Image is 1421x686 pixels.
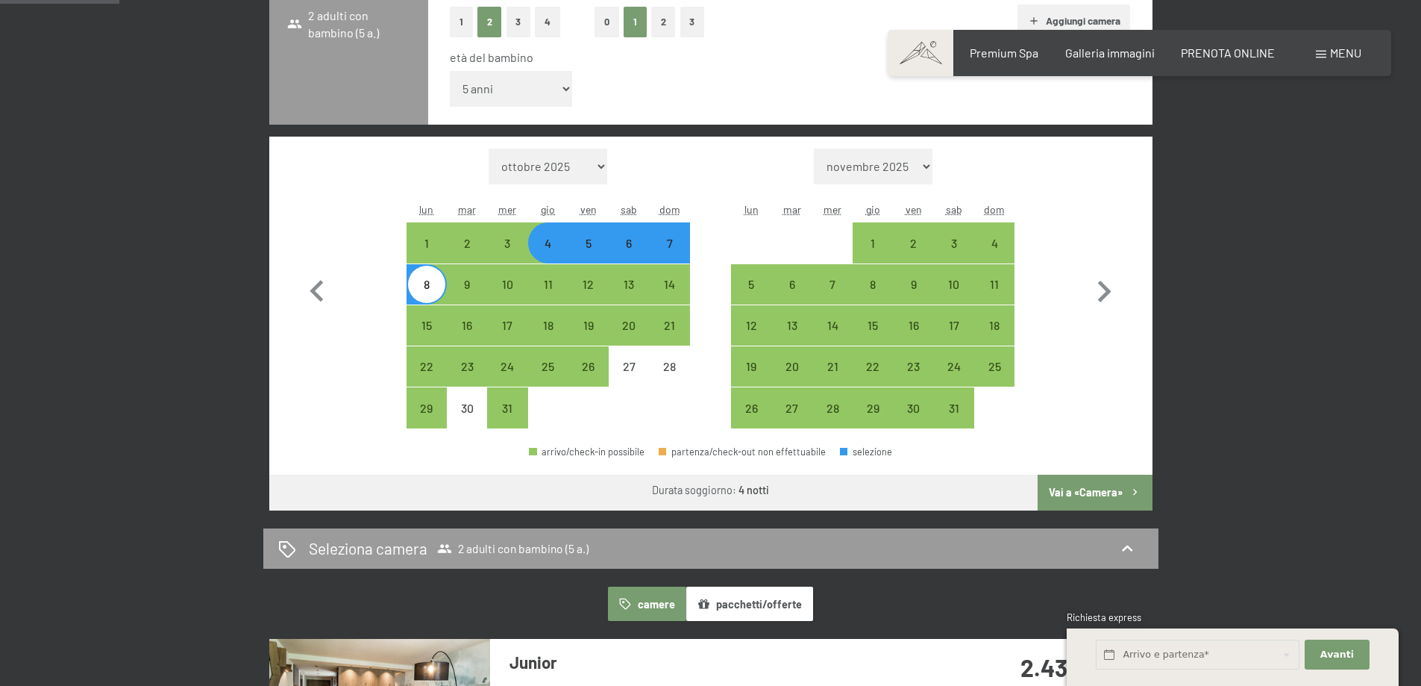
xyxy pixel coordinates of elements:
div: 28 [814,402,851,440]
div: 1 [854,237,891,275]
abbr: giovedì [541,203,555,216]
abbr: venerdì [906,203,922,216]
span: Richiesta express [1067,611,1141,623]
div: 2 [448,237,486,275]
button: 2 [651,7,676,37]
div: Tue Jan 20 2026 [772,346,812,387]
div: Mon Dec 15 2025 [407,305,447,346]
div: arrivo/check-in possibile [853,264,893,305]
div: 22 [408,361,445,398]
div: Fri Dec 12 2025 [568,264,609,305]
button: Aggiungi camera [1017,4,1130,37]
button: pacchetti/offerte [686,587,813,621]
div: arrivo/check-in possibile [407,264,447,305]
div: arrivo/check-in possibile [407,346,447,387]
div: Thu Jan 22 2026 [853,346,893,387]
div: 23 [448,361,486,398]
div: Wed Jan 07 2026 [812,264,853,305]
div: arrivo/check-in possibile [609,264,649,305]
abbr: mercoledì [824,203,841,216]
div: 14 [814,319,851,357]
div: arrivo/check-in non effettuabile [609,346,649,387]
div: 6 [774,278,811,316]
div: 7 [650,237,688,275]
div: Sun Jan 18 2026 [974,305,1014,346]
a: Galleria immagini [1065,46,1155,60]
div: arrivo/check-in possibile [447,305,487,346]
button: 3 [680,7,705,37]
div: Fri Jan 09 2026 [893,264,933,305]
div: 10 [489,278,526,316]
div: 25 [530,361,567,398]
div: Wed Jan 14 2026 [812,305,853,346]
div: Sun Jan 04 2026 [974,222,1014,263]
div: 3 [489,237,526,275]
button: 3 [506,7,531,37]
div: Sat Jan 10 2026 [934,264,974,305]
div: Wed Dec 03 2025 [487,222,527,263]
div: arrivo/check-in possibile [812,346,853,387]
span: 2 adulti con bambino (5 a.) [287,7,410,41]
div: arrivo/check-in possibile [609,222,649,263]
div: 24 [489,361,526,398]
div: Tue Jan 27 2026 [772,387,812,428]
div: arrivo/check-in possibile [974,264,1014,305]
div: arrivo/check-in possibile [568,346,609,387]
div: 20 [610,319,647,357]
div: arrivo/check-in possibile [934,264,974,305]
div: Sat Dec 06 2025 [609,222,649,263]
div: Sat Dec 27 2025 [609,346,649,387]
div: Sat Jan 03 2026 [934,222,974,263]
div: 25 [976,361,1013,398]
div: arrivo/check-in possibile [974,222,1014,263]
div: Fri Dec 05 2025 [568,222,609,263]
div: Sun Dec 28 2025 [649,346,689,387]
div: arrivo/check-in non effettuabile [447,387,487,428]
div: Fri Jan 30 2026 [893,387,933,428]
div: 13 [610,278,647,316]
div: arrivo/check-in possibile [812,264,853,305]
div: Wed Dec 31 2025 [487,387,527,428]
div: 16 [448,319,486,357]
div: 16 [894,319,932,357]
div: Mon Jan 26 2026 [731,387,771,428]
div: Mon Jan 19 2026 [731,346,771,387]
div: 31 [935,402,973,440]
div: 2 [894,237,932,275]
div: Mon Jan 12 2026 [731,305,771,346]
abbr: lunedì [744,203,759,216]
div: 22 [854,361,891,398]
abbr: giovedì [866,203,880,216]
div: arrivo/check-in possibile [649,264,689,305]
div: arrivo/check-in possibile [528,305,568,346]
div: Fri Jan 02 2026 [893,222,933,263]
div: Tue Jan 06 2026 [772,264,812,305]
button: 0 [595,7,619,37]
div: 27 [774,402,811,440]
button: camere [608,587,686,621]
div: arrivo/check-in possibile [893,222,933,263]
div: Sun Dec 21 2025 [649,305,689,346]
div: età del bambino [450,49,1119,66]
abbr: venerdì [580,203,597,216]
div: arrivo/check-in possibile [853,387,893,428]
div: Thu Dec 25 2025 [528,346,568,387]
span: PRENOTA ONLINE [1181,46,1275,60]
div: arrivo/check-in possibile [487,264,527,305]
div: 3 [935,237,973,275]
div: 19 [733,361,770,398]
div: 8 [854,278,891,316]
div: arrivo/check-in possibile [812,305,853,346]
div: arrivo/check-in possibile [649,305,689,346]
div: 19 [570,319,607,357]
div: arrivo/check-in possibile [528,264,568,305]
div: Sun Dec 07 2025 [649,222,689,263]
div: 7 [814,278,851,316]
div: Wed Dec 17 2025 [487,305,527,346]
div: arrivo/check-in non effettuabile [649,346,689,387]
div: arrivo/check-in possibile [893,264,933,305]
div: arrivo/check-in possibile [893,346,933,387]
div: 17 [935,319,973,357]
div: arrivo/check-in possibile [772,346,812,387]
div: arrivo/check-in possibile [568,264,609,305]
